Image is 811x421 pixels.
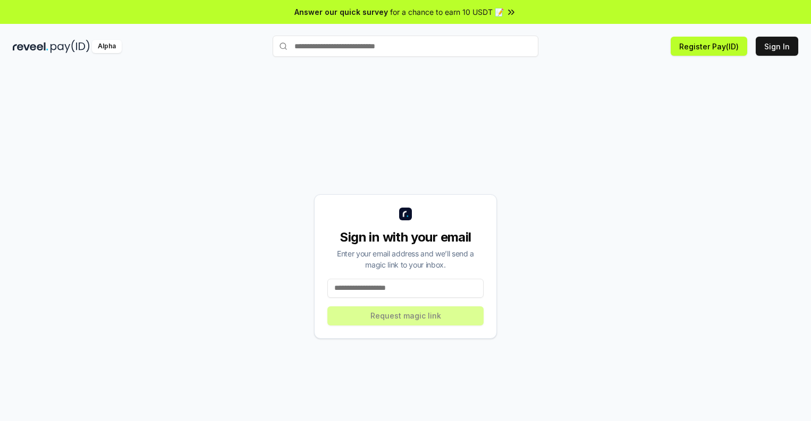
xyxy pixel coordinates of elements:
img: pay_id [50,40,90,53]
div: Enter your email address and we’ll send a magic link to your inbox. [327,248,484,270]
img: reveel_dark [13,40,48,53]
div: Sign in with your email [327,229,484,246]
button: Sign In [756,37,798,56]
div: Alpha [92,40,122,53]
button: Register Pay(ID) [671,37,747,56]
span: for a chance to earn 10 USDT 📝 [390,6,504,18]
img: logo_small [399,208,412,220]
span: Answer our quick survey [294,6,388,18]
